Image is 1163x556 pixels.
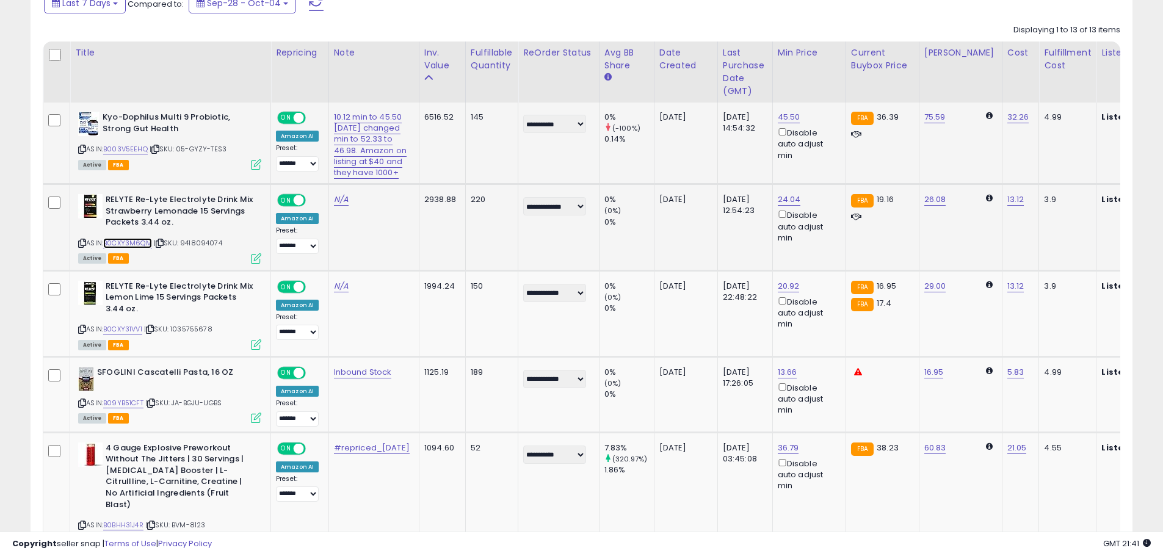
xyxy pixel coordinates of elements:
img: 41gCqtd82yL._SL40_.jpg [78,281,103,305]
div: 7.83% [604,442,654,453]
a: 32.26 [1007,111,1029,123]
b: Listed Price: [1101,193,1157,205]
div: ASIN: [78,367,261,422]
span: | SKU: 1035755678 [144,324,212,334]
div: Preset: [276,313,319,341]
a: N/A [334,193,349,206]
div: [DATE] 17:26:05 [723,367,763,389]
div: Min Price [778,46,841,59]
small: (0%) [604,378,621,388]
div: [DATE] [659,281,708,292]
a: Inbound Stock [334,366,392,378]
a: 75.59 [924,111,946,123]
div: Amazon AI [276,131,319,142]
span: All listings currently available for purchase on Amazon [78,340,106,350]
b: Listed Price: [1101,111,1157,123]
a: #repriced_[DATE] [334,442,410,454]
span: FBA [108,160,129,170]
div: Amazon AI [276,461,319,472]
small: FBA [851,194,874,208]
div: Note [334,46,414,59]
div: Preset: [276,144,319,171]
span: FBA [108,413,129,424]
a: Terms of Use [104,538,156,549]
div: Fulfillable Quantity [471,46,513,72]
div: ASIN: [78,194,261,262]
div: 145 [471,112,509,123]
span: All listings currently available for purchase on Amazon [78,413,106,424]
small: (0%) [604,206,621,215]
div: 0% [604,303,654,314]
div: 0% [604,389,654,400]
a: 10.12 min to 45.50 [DATE] changed min to 52.33 to 46.98. Amazon on listing at $40 and they have 1... [334,111,407,179]
div: Fulfillment Cost [1044,46,1091,72]
b: Listed Price: [1101,442,1157,453]
div: Inv. value [424,46,460,72]
div: [DATE] [659,367,708,378]
span: ON [278,281,294,292]
div: [DATE] 14:54:32 [723,112,763,134]
div: Preset: [276,475,319,502]
div: ASIN: [78,112,261,168]
div: 1994.24 [424,281,456,292]
div: [DATE] 03:45:08 [723,442,763,464]
a: 13.12 [1007,280,1024,292]
div: 0.14% [604,134,654,145]
div: Date Created [659,46,712,72]
span: All listings currently available for purchase on Amazon [78,160,106,170]
div: 3.9 [1044,194,1087,205]
div: Last Purchase Date (GMT) [723,46,767,98]
span: ON [278,113,294,123]
div: Preset: [276,226,319,254]
small: FBA [851,281,874,294]
div: Cost [1007,46,1034,59]
div: Amazon AI [276,300,319,311]
b: RELYTE Re-Lyte Electrolyte Drink Mix Lemon Lime 15 Servings Packets 3.44 oz. [106,281,254,318]
div: 52 [471,442,509,453]
small: (-100%) [612,123,640,133]
div: 3.9 [1044,281,1087,292]
a: 16.95 [924,366,944,378]
a: 36.79 [778,442,799,454]
img: 41DC6W23fZL._SL40_.jpg [78,194,103,218]
small: FBA [851,442,874,456]
span: 2025-10-12 21:41 GMT [1103,538,1151,549]
div: 1094.60 [424,442,456,453]
div: 0% [604,281,654,292]
span: 38.23 [877,442,899,453]
a: 20.92 [778,280,800,292]
div: 4.99 [1044,112,1087,123]
div: 0% [604,367,654,378]
div: Disable auto adjust min [778,295,836,330]
span: ON [278,367,294,378]
div: 189 [471,367,509,378]
div: [DATE] [659,194,708,205]
div: ASIN: [78,281,261,348]
div: 2938.88 [424,194,456,205]
div: 220 [471,194,509,205]
span: 16.95 [877,280,896,292]
div: 1125.19 [424,367,456,378]
div: Disable auto adjust min [778,457,836,492]
small: (320.97%) [612,454,647,464]
span: 17.4 [877,297,891,309]
strong: Copyright [12,538,57,549]
div: Repricing [276,46,324,59]
b: Listed Price: [1101,366,1157,378]
b: SFOGLINI Cascatelli Pasta, 16 OZ [97,367,245,381]
div: Displaying 1 to 13 of 13 items [1013,24,1120,36]
a: 26.08 [924,193,946,206]
div: 4.55 [1044,442,1087,453]
span: ON [278,195,294,206]
span: FBA [108,340,129,350]
div: Current Buybox Price [851,46,914,72]
div: [DATE] 12:54:23 [723,194,763,216]
a: B0CXY3M6QM [103,238,152,248]
div: 0% [604,217,654,228]
a: 24.04 [778,193,801,206]
img: 413NpKNO5hL._SL40_.jpg [78,442,103,467]
a: 21.05 [1007,442,1027,454]
a: B0CXY31VV1 [103,324,142,334]
div: 6516.52 [424,112,456,123]
b: 4 Gauge Explosive Preworkout Without The Jitters | 30 Servings | [MEDICAL_DATA] Booster | L-Citru... [106,442,254,513]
